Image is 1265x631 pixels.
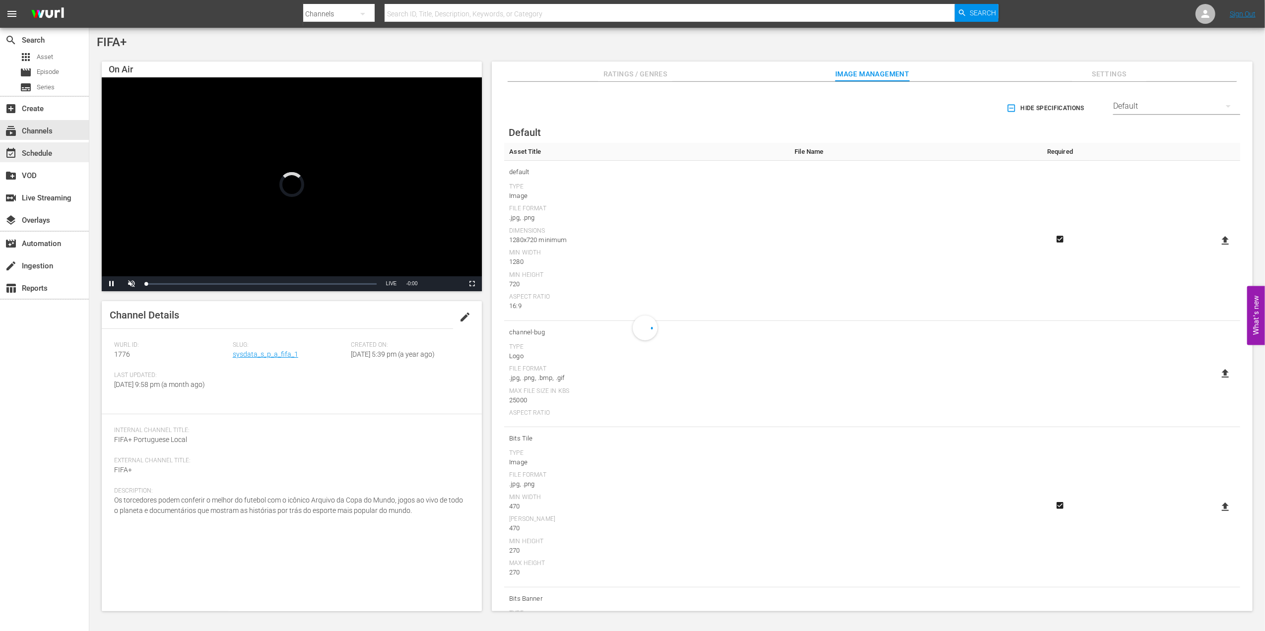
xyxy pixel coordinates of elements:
[955,4,999,22] button: Search
[509,538,785,546] div: Min Height
[5,214,17,226] span: Overlays
[509,409,785,417] div: Aspect Ratio
[509,227,785,235] div: Dimensions
[509,457,785,467] div: Image
[1247,286,1265,345] button: Open Feedback Widget
[114,436,187,443] span: FIFA+ Portuguese Local
[114,457,465,465] span: External Channel Title:
[509,560,785,568] div: Max Height
[509,271,785,279] div: Min Height
[1072,68,1146,80] span: Settings
[233,350,298,358] a: sysdata_s_p_a_fifa_1
[1030,143,1090,161] th: Required
[351,350,435,358] span: [DATE] 5:39 pm (a year ago)
[1113,92,1240,120] div: Default
[6,8,18,20] span: menu
[37,82,55,92] span: Series
[459,311,471,323] span: edit
[509,523,785,533] div: 470
[509,592,785,605] span: Bits Banner
[5,170,17,182] span: VOD
[598,68,672,80] span: Ratings / Genres
[1054,501,1066,510] svg: Required
[462,276,482,291] button: Fullscreen
[509,205,785,213] div: File Format
[509,235,785,245] div: 1280x720 minimum
[835,68,910,80] span: Image Management
[114,372,228,379] span: Last Updated:
[382,276,401,291] button: Seek to live, currently behind live
[5,192,17,204] span: Live Streaming
[37,52,53,62] span: Asset
[5,34,17,46] span: Search
[509,432,785,445] span: Bits Tile
[37,67,59,77] span: Episode
[509,293,785,301] div: Aspect Ratio
[114,380,205,388] span: [DATE] 9:58 pm (a month ago)
[5,103,17,115] span: Create
[509,126,541,138] span: Default
[110,309,179,321] span: Channel Details
[504,143,790,161] th: Asset Title
[408,281,417,286] span: 0:00
[386,281,397,286] span: LIVE
[509,326,785,339] span: channel-bug
[509,471,785,479] div: File Format
[146,283,377,285] div: Progress Bar
[509,249,785,257] div: Min Width
[509,301,785,311] div: 16:9
[5,260,17,272] span: Ingestion
[1054,235,1066,244] svg: Required
[1004,94,1088,122] button: Hide Specifications
[509,183,785,191] div: Type
[509,502,785,511] div: 470
[114,496,463,514] span: Os torcedores podem conferir o melhor do futebol com o icônico Arquivo da Copa do Mundo, jogos ao...
[453,305,477,329] button: edit
[1008,103,1084,114] span: Hide Specifications
[509,395,785,405] div: 25000
[509,191,785,201] div: Image
[970,4,996,22] span: Search
[509,351,785,361] div: Logo
[509,166,785,179] span: default
[790,143,1030,161] th: File Name
[509,494,785,502] div: Min Width
[97,35,127,49] span: FIFA+
[509,279,785,289] div: 720
[20,81,32,93] span: Series
[509,610,785,618] div: Type
[5,282,17,294] span: Reports
[509,387,785,395] div: Max File Size In Kbs
[509,568,785,577] div: 270
[20,66,32,78] span: Episode
[351,341,465,349] span: Created On:
[509,373,785,383] div: .jpg, .png, .bmp, .gif
[114,466,132,474] span: FIFA+
[109,64,133,74] span: On Air
[114,427,465,435] span: Internal Channel Title:
[509,479,785,489] div: .jpg, .png
[442,276,462,291] button: Picture-in-Picture
[509,257,785,267] div: 1280
[233,341,346,349] span: Slug:
[122,276,141,291] button: Unmute
[5,238,17,250] span: Automation
[509,449,785,457] div: Type
[5,147,17,159] span: Schedule
[20,51,32,63] span: Asset
[509,546,785,556] div: 270
[102,276,122,291] button: Pause
[1230,10,1256,18] a: Sign Out
[509,343,785,351] div: Type
[406,281,408,286] span: -
[114,350,130,358] span: 1776
[114,341,228,349] span: Wurl ID:
[5,125,17,137] span: Channels
[24,2,71,26] img: ans4CAIJ8jUAAAAAAAAAAAAAAAAAAAAAAAAgQb4GAAAAAAAAAAAAAAAAAAAAAAAAJMjXAAAAAAAAAAAAAAAAAAAAAAAAgAT5G...
[509,213,785,223] div: .jpg, .png
[509,515,785,523] div: [PERSON_NAME]
[114,487,465,495] span: Description:
[102,77,482,291] div: Video Player
[509,365,785,373] div: File Format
